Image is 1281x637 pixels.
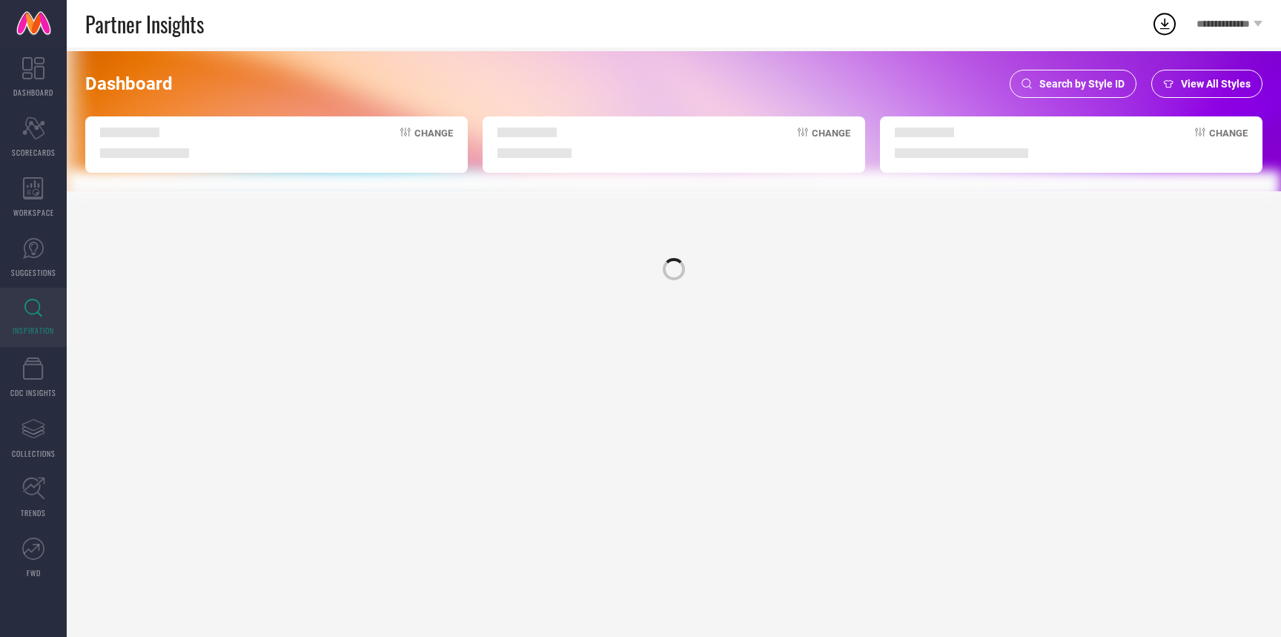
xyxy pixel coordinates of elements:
span: Partner Insights [85,9,204,39]
div: Open download list [1151,10,1178,37]
span: View All Styles [1181,78,1251,90]
span: Change [812,128,850,158]
span: Change [414,128,453,158]
span: TRENDS [21,507,46,518]
span: Change [1209,128,1248,158]
span: SCORECARDS [12,147,56,158]
span: FWD [27,567,41,578]
span: Search by Style ID [1039,78,1125,90]
span: CDC INSIGHTS [10,387,56,398]
span: COLLECTIONS [12,448,56,459]
span: DASHBOARD [13,87,53,98]
span: Dashboard [85,73,173,94]
span: SUGGESTIONS [11,267,56,278]
span: INSPIRATION [13,325,54,336]
span: WORKSPACE [13,207,54,218]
